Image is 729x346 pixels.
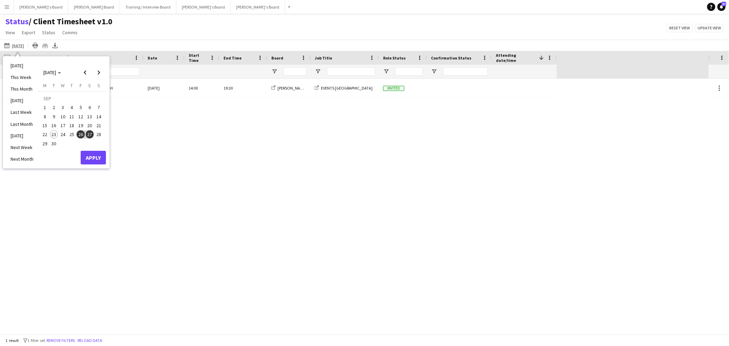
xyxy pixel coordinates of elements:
[80,82,82,89] span: F
[76,103,85,112] button: 05-09-2025
[41,41,49,50] app-action-btn: Crew files as ZIP
[45,337,76,344] button: Remove filters
[41,66,64,79] button: Choose month and year
[86,121,94,130] span: 20
[40,112,49,121] button: 08-09-2025
[50,130,58,138] span: 23
[49,121,58,130] button: 16-09-2025
[41,121,49,130] span: 15
[81,151,106,164] button: Apply
[695,24,724,32] button: Update view
[667,24,692,32] button: Reset view
[39,28,58,37] a: Status
[443,67,488,76] input: Confirmation Status Filter Input
[77,104,85,112] span: 5
[315,85,373,91] a: EVENTS [GEOGRAPHIC_DATA]
[6,83,38,95] li: This Month
[224,55,242,61] span: End Time
[50,112,58,121] span: 9
[144,79,185,97] div: [DATE]
[284,67,307,76] input: Board Filter Input
[6,71,38,83] li: This Week
[383,86,404,91] span: Invited
[321,85,373,91] span: EVENTS [GEOGRAPHIC_DATA]
[53,82,55,89] span: T
[59,112,67,121] span: 10
[14,0,68,14] button: [PERSON_NAME]'s Board
[271,55,283,61] span: Board
[271,85,321,91] a: [PERSON_NAME]'s Board
[315,55,332,61] span: Job Title
[58,130,67,139] button: 24-09-2025
[94,121,103,130] button: 21-09-2025
[59,28,80,37] a: Comms
[3,41,25,50] button: [DATE]
[496,53,536,63] span: Attending date/time
[95,104,103,112] span: 7
[148,55,157,61] span: Date
[6,130,38,142] li: [DATE]
[3,28,18,37] a: View
[40,121,49,130] button: 15-09-2025
[94,112,103,121] button: 14-09-2025
[86,104,94,112] span: 6
[67,121,76,130] button: 18-09-2025
[59,104,67,112] span: 3
[50,121,58,130] span: 16
[40,94,103,103] td: SEP
[76,337,104,344] button: Reload data
[94,130,103,139] button: 28-09-2025
[76,121,85,130] button: 19-09-2025
[76,130,85,139] button: 26-09-2025
[315,68,321,75] button: Open Filter Menu
[59,130,67,138] span: 24
[42,29,55,36] span: Status
[31,41,39,50] app-action-btn: Print
[40,130,49,139] button: 22-09-2025
[77,121,85,130] span: 19
[6,118,38,130] li: Last Month
[49,130,58,139] button: 23-09-2025
[231,0,285,14] button: [PERSON_NAME]'s Board
[59,121,67,130] span: 17
[70,82,73,89] span: T
[89,82,91,89] span: S
[49,112,58,121] button: 09-09-2025
[6,153,38,165] li: Next Month
[327,67,375,76] input: Job Title Filter Input
[189,53,207,63] span: Start Time
[95,130,103,138] span: 28
[51,41,59,50] app-action-btn: Export XLSX
[68,104,76,112] span: 4
[43,82,46,89] span: M
[62,29,78,36] span: Comms
[40,139,49,148] button: 29-09-2025
[94,103,103,112] button: 07-09-2025
[58,121,67,130] button: 17-09-2025
[77,130,85,138] span: 26
[120,0,176,14] button: Training / Interview Board
[67,112,76,121] button: 11-09-2025
[383,68,389,75] button: Open Filter Menu
[77,112,85,121] span: 12
[85,103,94,112] button: 06-09-2025
[383,55,406,61] span: Role Status
[278,85,321,91] span: [PERSON_NAME]'s Board
[41,130,49,138] span: 22
[86,130,94,138] span: 27
[12,43,24,48] tcxspan: Call 19-09-2025 via 3CX
[58,112,67,121] button: 10-09-2025
[85,112,94,121] button: 13-09-2025
[22,29,35,36] span: Export
[50,104,58,112] span: 2
[40,103,49,112] button: 01-09-2025
[85,121,94,130] button: 20-09-2025
[431,68,437,75] button: Open Filter Menu
[185,79,219,97] div: 14:00
[97,82,100,89] span: S
[68,130,76,138] span: 25
[95,121,103,130] span: 21
[219,79,267,97] div: 19:30
[721,2,726,6] span: 57
[68,0,120,14] button: [PERSON_NAME] Board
